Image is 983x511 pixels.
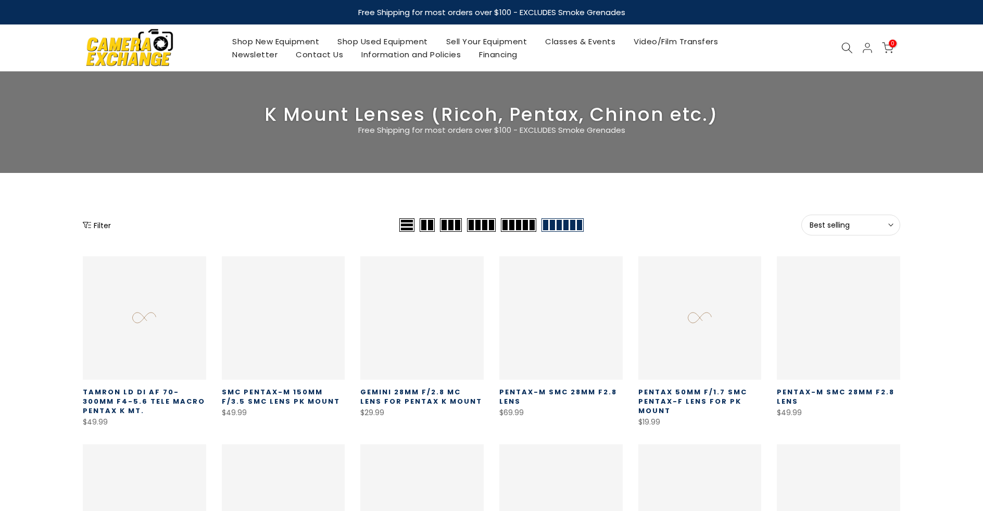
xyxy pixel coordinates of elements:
span: 0 [889,40,897,47]
div: $49.99 [83,416,206,429]
a: Video/Film Transfers [625,35,727,48]
a: 0 [882,42,893,54]
a: SMC Pentax-M 150mm f/3.5 SMC Lens PK Mount [222,387,340,406]
a: Contact Us [287,48,352,61]
a: Shop Used Equipment [329,35,437,48]
div: $19.99 [638,416,762,429]
a: Pentax-M SMC 28mm f2.8 lens [499,387,617,406]
a: Gemini 28mm f/2.8 MC Lens for Pentax K Mount [360,387,482,406]
a: Information and Policies [352,48,470,61]
strong: Free Shipping for most orders over $100 - EXCLUDES Smoke Grenades [358,7,625,18]
a: Pentax 50mm f/1.7 SMC Pentax-F Lens for PK Mount [638,387,747,416]
p: Free Shipping for most orders over $100 - EXCLUDES Smoke Grenades [296,124,687,136]
div: $49.99 [777,406,900,419]
a: Pentax-M SMC 28mm f2.8 lens [777,387,894,406]
div: $69.99 [499,406,623,419]
a: Sell Your Equipment [437,35,536,48]
div: $29.99 [360,406,484,419]
a: Tamron LD Di AF 70-300mm f4-5.6 Tele Macro Pentax K Mt. [83,387,205,416]
a: Shop New Equipment [223,35,329,48]
a: Classes & Events [536,35,625,48]
button: Best selling [801,215,900,235]
div: $49.99 [222,406,345,419]
span: Best selling [810,220,892,230]
a: Financing [470,48,527,61]
button: Show filters [83,220,111,230]
h3: K Mount Lenses (Ricoh, Pentax, Chinon etc.) [83,108,900,121]
a: Newsletter [223,48,287,61]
